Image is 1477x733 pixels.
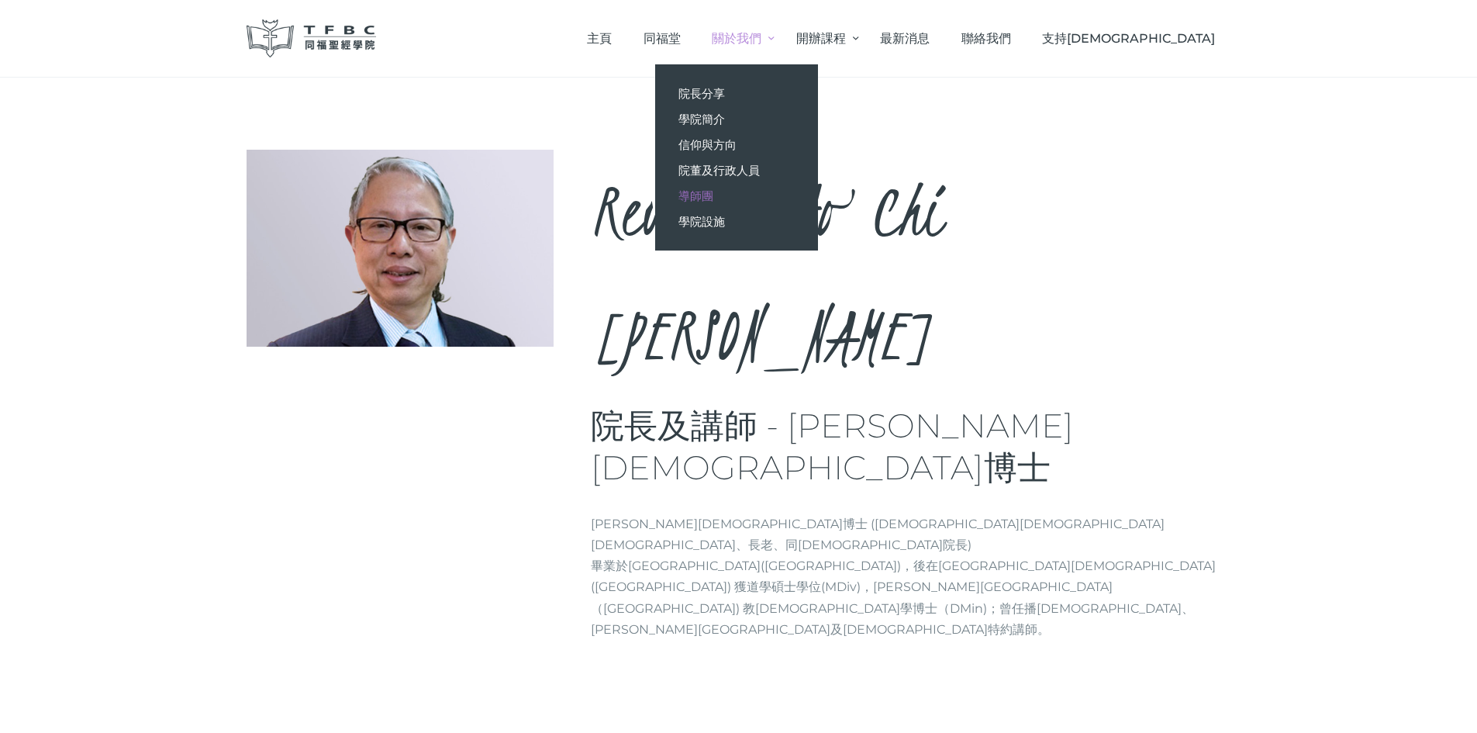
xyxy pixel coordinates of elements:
[696,16,780,61] a: 關於我們
[864,16,946,61] a: 最新消息
[655,183,818,209] a: 導師團
[627,16,696,61] a: 同福堂
[571,16,628,61] a: 主頁
[591,150,1231,398] h2: Rev. Dr. Ho Chi [PERSON_NAME]
[591,513,1231,640] p: [PERSON_NAME][DEMOGRAPHIC_DATA]博士 ([DEMOGRAPHIC_DATA][DEMOGRAPHIC_DATA][DEMOGRAPHIC_DATA]、長老、同[DE...
[655,81,818,106] a: 院長分享
[655,106,818,132] a: 學院簡介
[587,31,612,46] span: 主頁
[678,86,725,101] span: 院長分享
[945,16,1027,61] a: 聯絡我們
[247,150,554,347] img: Rev. Dr. Ho Chi Dik, Peter
[591,406,1231,489] h3: 院長及講師 - [PERSON_NAME][DEMOGRAPHIC_DATA]博士
[678,137,737,152] span: 信仰與方向
[780,16,864,61] a: 開辦課程
[678,214,725,229] span: 學院設施
[712,31,761,46] span: 關於我們
[1042,31,1215,46] span: 支持[DEMOGRAPHIC_DATA]
[655,157,818,183] a: 院董及行政人員
[655,132,818,157] a: 信仰與方向
[678,163,760,178] span: 院董及行政人員
[678,188,713,203] span: 導師團
[1027,16,1231,61] a: 支持[DEMOGRAPHIC_DATA]
[247,19,377,57] img: 同福聖經學院 TFBC
[655,209,818,234] a: 學院設施
[678,112,725,126] span: 學院簡介
[796,31,846,46] span: 開辦課程
[644,31,681,46] span: 同福堂
[961,31,1011,46] span: 聯絡我們
[880,31,930,46] span: 最新消息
